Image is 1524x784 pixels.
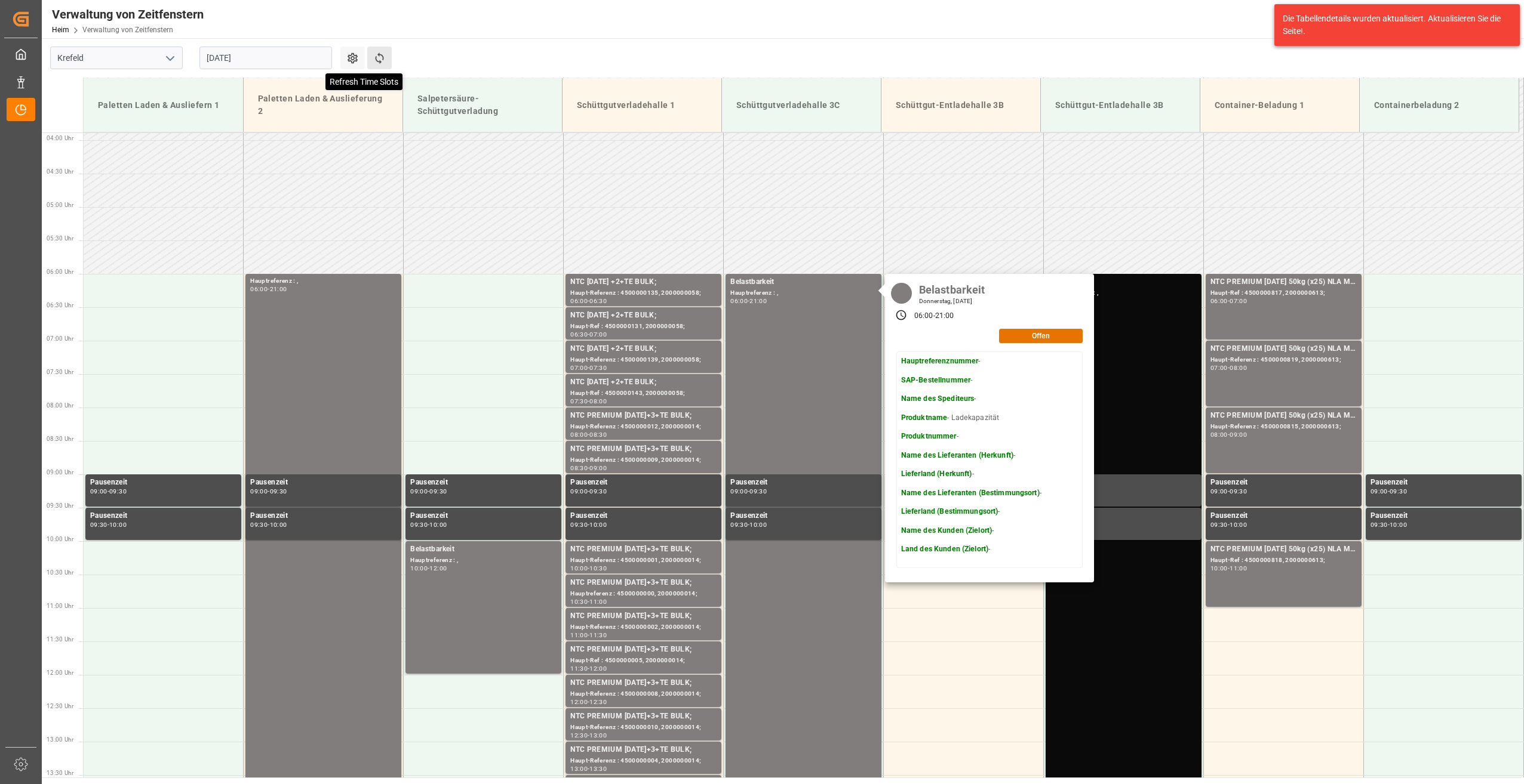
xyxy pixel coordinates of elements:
[901,526,992,535] strong: Name des Kunden (Zielort)
[1228,298,1230,304] div: -
[570,677,717,689] div: NTC PREMIUM [DATE]+3+TE BULK;
[570,544,717,555] div: NTC PREMIUM [DATE]+3+TE BULK;
[901,376,970,384] strong: SAP-Bestellnummer
[1210,298,1228,304] div: 06:00
[570,443,717,455] div: NTC PREMIUM [DATE]+3+TE BULK;
[47,235,73,242] span: 05:30 Uhr
[589,766,607,771] div: 13:30
[1371,477,1517,489] div: Pausenzeit
[570,376,717,388] div: NTC [DATE] +2+TE BULK;
[47,335,73,342] span: 07:00 Uhr
[749,489,767,494] div: 09:30
[588,432,589,437] div: -
[570,733,588,738] div: 12:30
[901,450,1041,461] p: -
[935,311,954,322] div: 21:00
[588,332,589,337] div: -
[589,566,607,571] div: 10:30
[589,733,607,738] div: 13:00
[1371,510,1517,522] div: Pausenzeit
[570,566,588,571] div: 10:00
[1228,489,1230,494] div: -
[901,432,957,440] strong: Produktnummer
[570,599,588,604] div: 10:30
[250,489,268,494] div: 09:00
[47,603,73,609] span: 11:00 Uhr
[570,422,717,432] div: Haupt-Referenz : 4500000012, 2000000014;
[588,666,589,671] div: -
[270,489,287,494] div: 09:30
[570,343,717,355] div: NTC [DATE] +2+TE BULK;
[748,489,749,494] div: -
[1371,489,1388,494] div: 09:00
[570,766,588,771] div: 13:00
[570,322,717,332] div: Haupt-Ref : 4500000131, 2000000058;
[570,432,588,437] div: 08:00
[589,522,607,527] div: 10:00
[1210,544,1357,555] div: NTC PREMIUM [DATE] 50kg (x25) NLA MTO;
[589,666,607,671] div: 12:00
[570,723,717,733] div: Haupt-Referenz : 4500000010, 2000000014;
[588,632,589,638] div: -
[47,302,73,308] span: 06:30 Uhr
[901,375,1041,386] p: -
[47,669,73,676] span: 12:00 Uhr
[570,744,717,756] div: NTC PREMIUM [DATE]+3+TE BULK;
[570,622,717,632] div: Haupt-Referenz : 4500000002, 2000000014;
[1230,365,1247,371] div: 08:00
[570,410,717,422] div: NTC PREMIUM [DATE]+3+TE BULK;
[1390,522,1407,527] div: 10:00
[268,522,269,527] div: -
[1230,298,1247,304] div: 07:00
[47,502,73,509] span: 09:30 Uhr
[1050,477,1197,489] div: Pausenzeit
[47,268,73,275] span: 06:00 Uhr
[1388,489,1390,494] div: -
[901,394,975,403] strong: Name des Spediteurs
[730,276,877,288] div: Belastbarkeit
[268,286,269,292] div: -
[161,49,179,67] button: Menü öffnen
[410,477,557,489] div: Pausenzeit
[90,477,236,489] div: Pausenzeit
[1210,288,1357,298] div: Haupt-Ref : 4500000817, 2000000613;
[901,507,1041,517] p: -
[570,644,717,656] div: NTC PREMIUM [DATE]+3+TE BULK;
[1210,522,1228,527] div: 09:30
[570,632,588,638] div: 11:00
[570,577,717,589] div: NTC PREMIUM [DATE]+3+TE BULK;
[570,610,717,622] div: NTC PREMIUM [DATE]+3+TE BULK;
[570,699,588,705] div: 12:00
[410,555,557,566] div: Hauptreferenz : ,
[429,489,447,494] div: 09:30
[47,636,73,643] span: 11:30 Uhr
[570,477,717,489] div: Pausenzeit
[901,507,998,516] strong: Lieferland (Bestimmungsort)
[47,569,73,576] span: 10:30 Uhr
[47,402,73,409] span: 08:00 Uhr
[270,286,287,292] div: 21:00
[1210,477,1357,489] div: Pausenzeit
[250,276,397,286] div: Hauptreferenz : ,
[570,388,717,399] div: Haupt-Ref : 4500000143, 2000000058;
[410,566,428,571] div: 10:00
[1210,510,1357,522] div: Pausenzeit
[1228,432,1230,437] div: -
[730,288,877,298] div: Hauptreferenz : ,
[90,489,107,494] div: 09:00
[901,413,1041,424] p: - Ladekapazität
[428,489,429,494] div: -
[1210,276,1357,288] div: NTC PREMIUM [DATE] 50kg (x25) NLA MTO;
[901,526,1041,536] p: -
[933,311,935,322] div: -
[588,365,589,371] div: -
[589,632,607,638] div: 11:30
[1369,94,1509,116] div: Containerbeladung 2
[570,298,588,304] div: 06:00
[410,544,557,555] div: Belastbarkeit
[93,94,233,116] div: Paletten Laden & Ausliefern 1
[589,489,607,494] div: 09:30
[1050,288,1197,298] div: Hauptreferenz : ,
[570,711,717,723] div: NTC PREMIUM [DATE]+3+TE BULK;
[268,489,269,494] div: -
